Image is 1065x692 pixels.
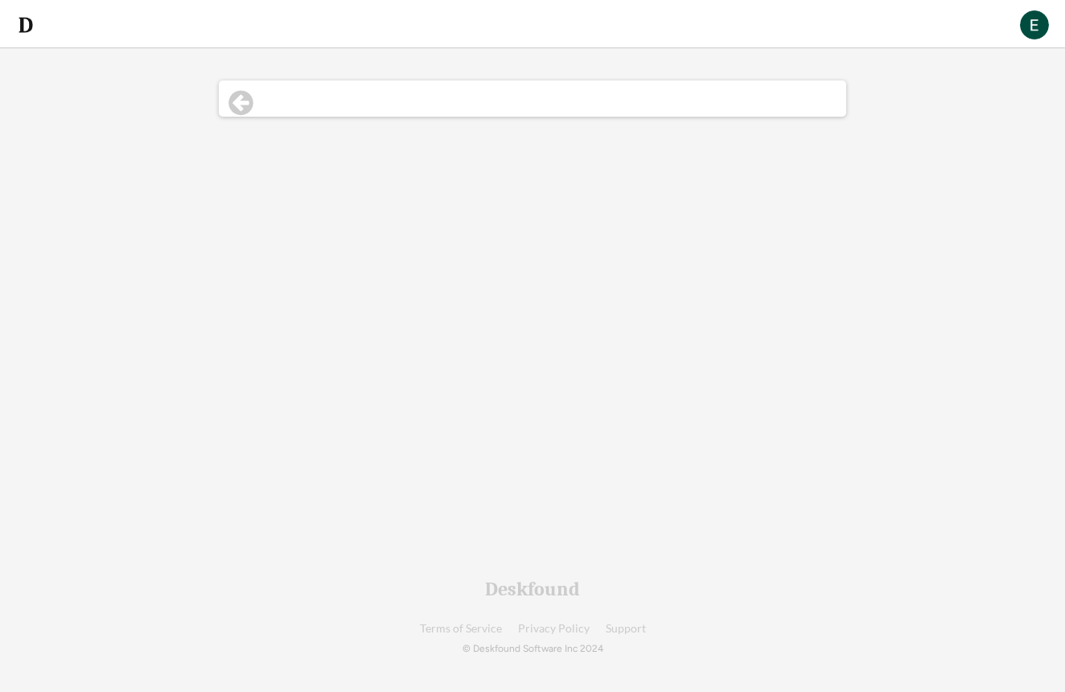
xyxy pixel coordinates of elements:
a: Terms of Service [420,623,502,635]
div: Deskfound [485,579,580,599]
a: Support [606,623,646,635]
img: ACg8ocLXim8OwGTlRJrs85_uyu-OG-ZPQKo7-YLKIJZjuEqBG5hKEg=s96-c [1020,10,1049,39]
a: Privacy Policy [518,623,590,635]
img: d-whitebg.png [16,15,35,35]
